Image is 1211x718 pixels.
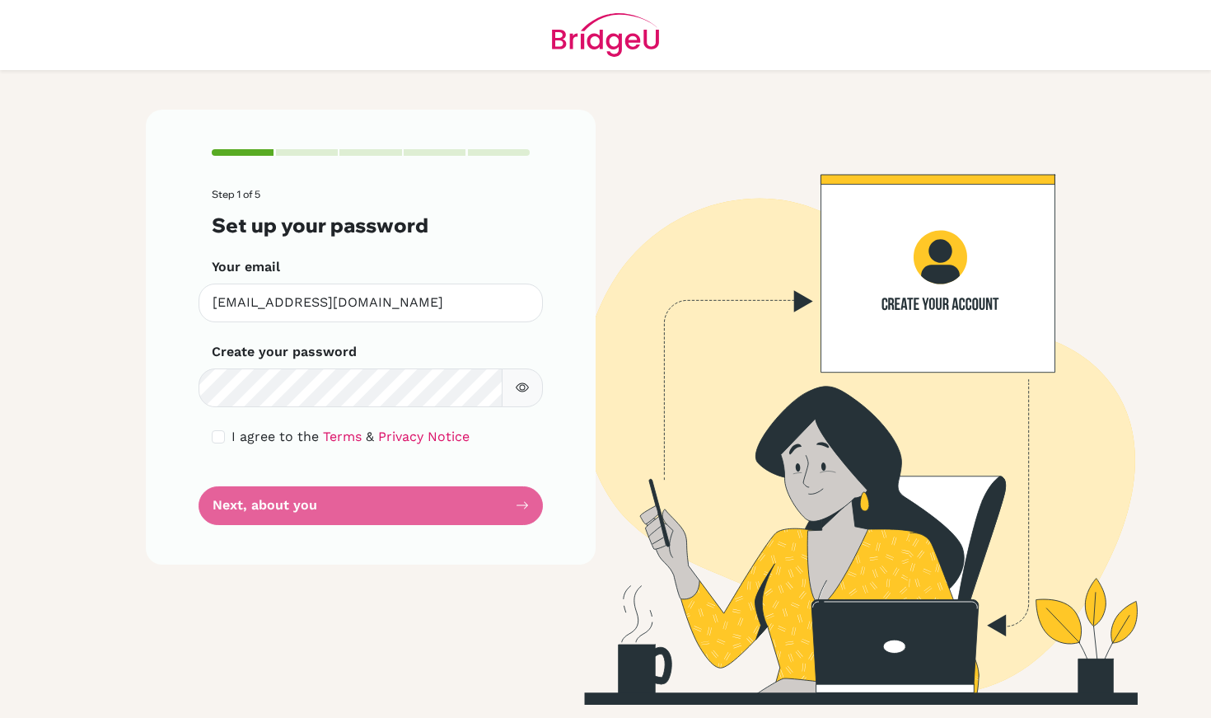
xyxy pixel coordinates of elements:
label: Create your password [212,342,357,362]
span: I agree to the [231,429,319,444]
h3: Set up your password [212,214,530,237]
span: Step 1 of 5 [212,188,260,200]
a: Privacy Notice [378,429,470,444]
span: & [366,429,374,444]
label: Your email [212,257,280,277]
a: Terms [323,429,362,444]
input: Insert your email* [199,284,543,322]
